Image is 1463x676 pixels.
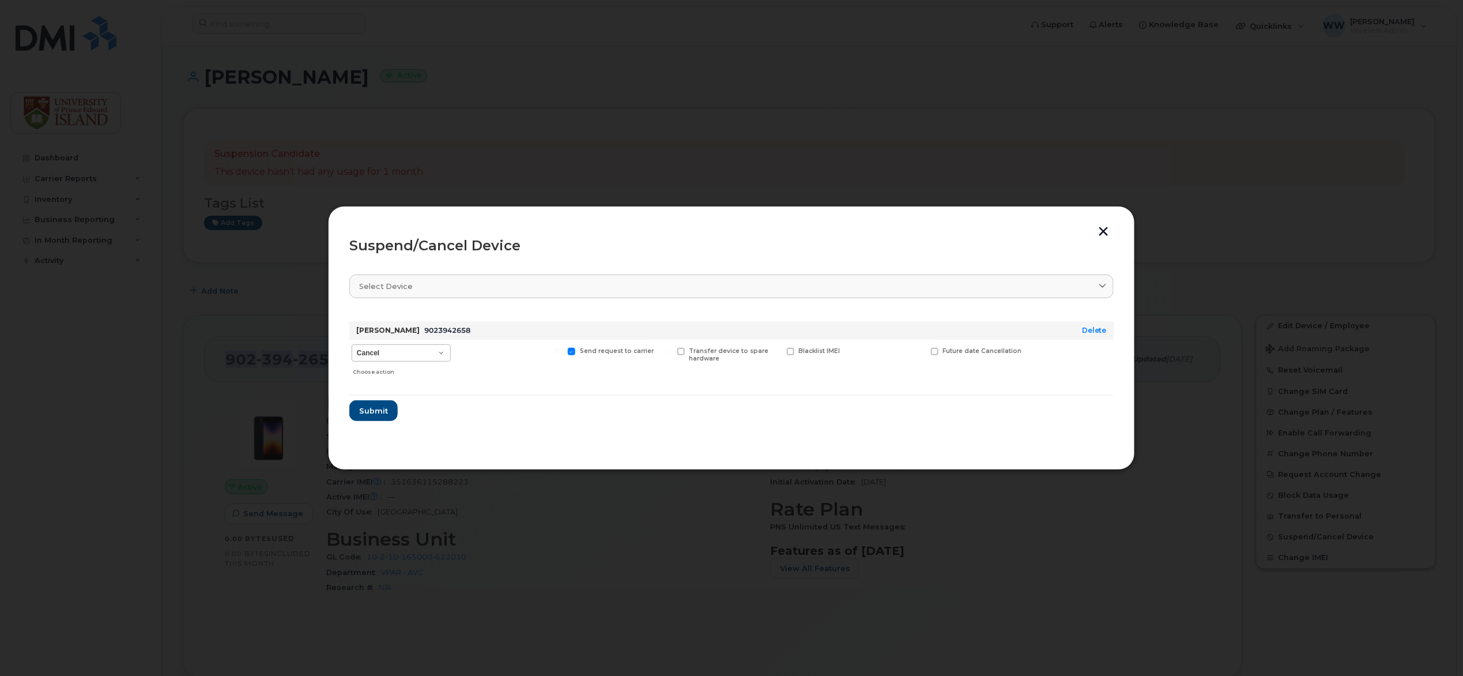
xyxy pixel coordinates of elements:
[554,348,560,354] input: Send request to carrier
[424,326,470,335] span: 9023942658
[359,405,388,416] span: Submit
[349,275,1114,298] a: Select device
[349,400,398,421] button: Submit
[356,326,420,335] strong: [PERSON_NAME]
[359,281,413,292] span: Select device
[773,348,779,354] input: Blacklist IMEI
[1082,326,1107,335] a: Delete
[917,348,923,354] input: Future date Cancellation
[349,239,1114,253] div: Suspend/Cancel Device
[353,363,451,377] div: Choose action
[799,347,840,355] span: Blacklist IMEI
[663,348,669,354] input: Transfer device to spare hardware
[689,347,769,362] span: Transfer device to spare hardware
[580,347,654,355] span: Send request to carrier
[943,347,1022,355] span: Future date Cancellation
